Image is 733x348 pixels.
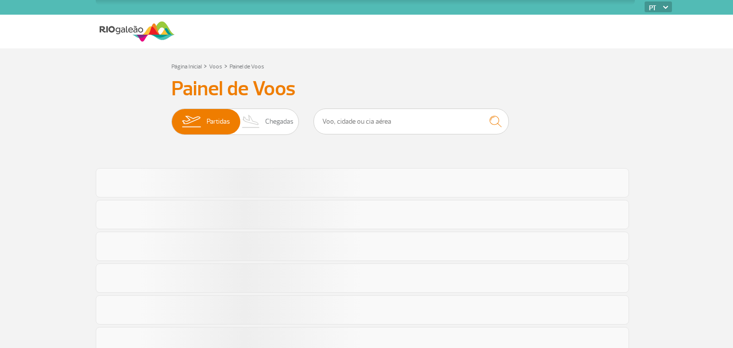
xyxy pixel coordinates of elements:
input: Voo, cidade ou cia aérea [314,109,509,134]
span: Chegadas [265,109,293,134]
img: slider-desembarque [237,109,266,134]
a: Página Inicial [171,63,202,70]
h3: Painel de Voos [171,77,562,101]
span: Partidas [207,109,230,134]
a: > [224,60,228,71]
a: Painel de Voos [230,63,264,70]
a: Voos [209,63,222,70]
img: slider-embarque [176,109,207,134]
a: > [204,60,207,71]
